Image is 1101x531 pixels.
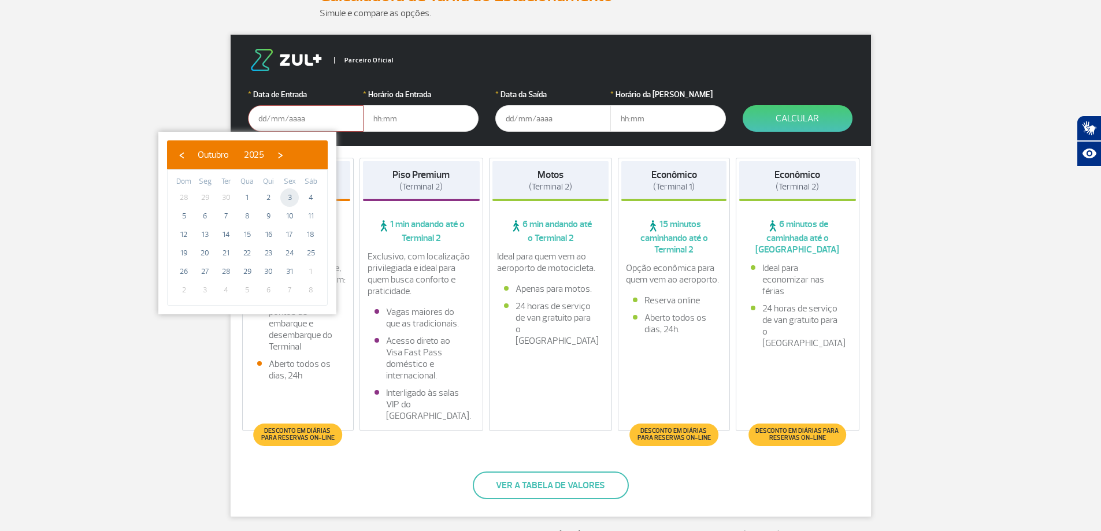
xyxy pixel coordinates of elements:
li: 24 horas de serviço de van gratuito para o [GEOGRAPHIC_DATA] [504,300,598,347]
th: weekday [300,176,321,188]
label: Horário da [PERSON_NAME] [610,88,726,101]
span: 10 [280,207,299,225]
li: Ideal para economizar nas férias [751,262,844,297]
th: weekday [237,176,258,188]
strong: Motos [537,169,564,181]
span: 14 [217,225,235,244]
span: 2 [260,188,278,207]
li: 24 horas de serviço de van gratuito para o [GEOGRAPHIC_DATA] [751,303,844,349]
p: Opção econômica para quem vem ao aeroporto. [626,262,722,285]
p: Exclusivo, com localização privilegiada e ideal para quem busca conforto e praticidade. [368,251,475,297]
span: 28 [217,262,235,281]
input: hh:mm [610,105,726,132]
span: Outubro [198,149,229,161]
span: 3 [196,281,214,299]
span: 6 min andando até o Terminal 2 [492,218,609,244]
span: Parceiro Oficial [334,57,394,64]
span: 1 [302,262,320,281]
strong: Econômico [774,169,820,181]
span: 6 [260,281,278,299]
strong: Econômico [651,169,697,181]
span: 29 [238,262,257,281]
button: Outubro [190,146,236,164]
span: Desconto em diárias para reservas on-line [754,428,840,441]
button: Abrir recursos assistivos. [1077,141,1101,166]
li: Aberto todos os dias, 24h. [633,312,715,335]
li: Reserva online [633,295,715,306]
span: 3 [280,188,299,207]
button: 2025 [236,146,272,164]
bs-datepicker-container: calendar [158,132,336,314]
button: Calcular [743,105,852,132]
p: Ideal para quem vem ao aeroporto de motocicleta. [497,251,605,274]
span: 18 [302,225,320,244]
li: Acesso direto ao Visa Fast Pass doméstico e internacional. [375,335,468,381]
li: Aberto todos os dias, 24h [257,358,339,381]
span: 28 [175,188,193,207]
li: Vagas maiores do que as tradicionais. [375,306,468,329]
label: Data de Entrada [248,88,364,101]
span: 15 minutos caminhando até o Terminal 2 [621,218,726,255]
th: weekday [195,176,216,188]
th: weekday [258,176,279,188]
span: Desconto em diárias para reservas on-line [635,428,712,441]
span: (Terminal 2) [529,181,572,192]
span: 9 [260,207,278,225]
span: 8 [238,207,257,225]
span: 27 [196,262,214,281]
span: 30 [217,188,235,207]
p: Simule e compare as opções. [320,6,782,20]
button: › [272,146,289,164]
img: logo-zul.png [248,49,324,71]
span: 11 [302,207,320,225]
button: Ver a tabela de valores [473,471,629,499]
span: 13 [196,225,214,244]
span: 7 [280,281,299,299]
span: 6 [196,207,214,225]
span: 25 [302,244,320,262]
span: 23 [260,244,278,262]
span: Desconto em diárias para reservas on-line [260,428,336,441]
span: 1 min andando até o Terminal 2 [363,218,480,244]
span: 7 [217,207,235,225]
span: 5 [238,281,257,299]
th: weekday [279,176,301,188]
input: hh:mm [363,105,479,132]
span: 4 [217,281,235,299]
li: Apenas para motos. [504,283,598,295]
span: 2 [175,281,193,299]
strong: Piso Premium [392,169,450,181]
span: (Terminal 2) [399,181,443,192]
span: 22 [238,244,257,262]
div: Plugin de acessibilidade da Hand Talk. [1077,116,1101,166]
span: 30 [260,262,278,281]
span: 29 [196,188,214,207]
span: (Terminal 2) [776,181,819,192]
span: 1 [238,188,257,207]
button: ‹ [173,146,190,164]
span: 17 [280,225,299,244]
span: 15 [238,225,257,244]
span: 5 [175,207,193,225]
span: 20 [196,244,214,262]
span: 12 [175,225,193,244]
span: 6 minutos de caminhada até o [GEOGRAPHIC_DATA] [739,218,856,255]
li: Fácil acesso aos pontos de embarque e desembarque do Terminal [257,295,339,352]
span: 31 [280,262,299,281]
button: Abrir tradutor de língua de sinais. [1077,116,1101,141]
span: 26 [175,262,193,281]
input: dd/mm/aaaa [248,105,364,132]
span: 24 [280,244,299,262]
bs-datepicker-navigation-view: ​ ​ ​ [173,147,289,159]
span: 16 [260,225,278,244]
label: Data da Saída [495,88,611,101]
span: (Terminal 1) [653,181,695,192]
input: dd/mm/aaaa [495,105,611,132]
span: 4 [302,188,320,207]
th: weekday [216,176,237,188]
span: 21 [217,244,235,262]
th: weekday [173,176,195,188]
li: Interligado às salas VIP do [GEOGRAPHIC_DATA]. [375,387,468,422]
